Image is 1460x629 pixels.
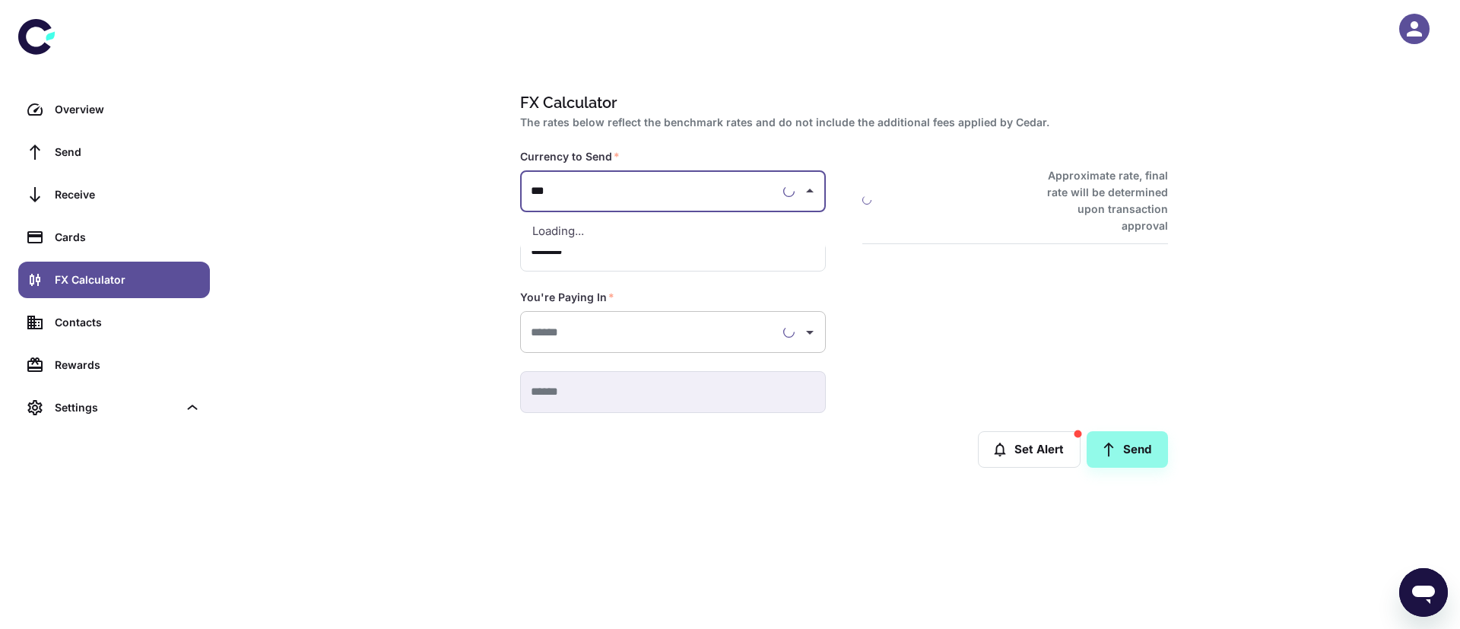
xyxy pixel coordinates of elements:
[1030,167,1168,234] h6: Approximate rate, final rate will be determined upon transaction approval
[520,91,1162,114] h1: FX Calculator
[1399,568,1448,617] iframe: Button to launch messaging window
[1087,431,1168,468] a: Send
[18,262,210,298] a: FX Calculator
[18,134,210,170] a: Send
[55,229,201,246] div: Cards
[55,101,201,118] div: Overview
[520,212,826,251] div: Loading...
[55,357,201,373] div: Rewards
[18,389,210,426] div: Settings
[55,186,201,203] div: Receive
[978,431,1081,468] button: Set Alert
[18,91,210,128] a: Overview
[18,304,210,341] a: Contacts
[520,290,614,305] label: You're Paying In
[799,322,820,343] button: Open
[55,399,178,416] div: Settings
[55,314,201,331] div: Contacts
[18,347,210,383] a: Rewards
[18,176,210,213] a: Receive
[55,144,201,160] div: Send
[799,180,820,202] button: Close
[55,272,201,288] div: FX Calculator
[18,219,210,256] a: Cards
[520,149,620,164] label: Currency to Send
